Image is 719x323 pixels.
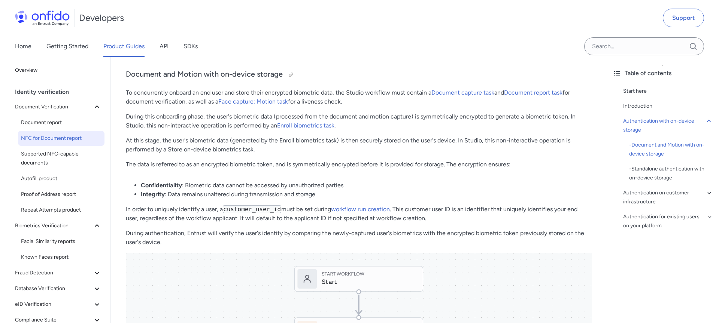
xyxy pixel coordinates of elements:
a: Introduction [623,102,713,111]
span: eID Verification [15,300,92,309]
li: : Biometric data cannot be accessed by unauthorized parties [141,181,592,190]
a: Proof of Address report [18,187,104,202]
p: In order to uniquely identify a user, a must be set during . This customer user ID is an identifi... [126,205,592,223]
span: Document Verification [15,102,92,111]
span: Database Verification [15,284,92,293]
div: Identity verification [15,84,107,99]
button: Fraud Detection [12,265,104,280]
p: During authentication, Entrust will verify the user's identity by comparing the newly-captured us... [126,229,592,247]
span: Facial Similarity reports [21,237,101,246]
p: To concurrently onboard an end user and store their encrypted biometric data, the Studio workflow... [126,88,592,106]
span: Document report [21,118,101,127]
a: Facial Similarity reports [18,234,104,249]
code: customer_user_id [223,205,281,213]
a: NFC for Document report [18,131,104,146]
img: Onfido Logo [15,10,70,25]
a: Support [663,9,704,27]
p: The data is referred to as an encrypted biometric token, and is symmetrically encrypted before it... [126,160,592,169]
button: Biometrics Verification [12,218,104,233]
span: NFC for Document report [21,134,101,143]
a: Home [15,36,31,57]
span: Autofill product [21,174,101,183]
a: workflow run creation [331,206,390,213]
a: Getting Started [46,36,88,57]
strong: Confidentiality [141,182,182,189]
a: Enroll biometrics task [277,122,334,129]
a: Document capture task [431,89,494,96]
a: Authentication for existing users on your platform [623,212,713,230]
span: Supported NFC-capable documents [21,150,101,167]
p: At this stage, the user's biometric data (generated by the Enroll biometrics task) is then secure... [126,136,592,154]
li: : Data remains unaltered during transmission and storage [141,190,592,199]
a: Repeat Attempts product [18,203,104,218]
a: Document report task [504,89,562,96]
a: Overview [12,63,104,78]
h3: Document and Motion with on-device storage [126,69,592,81]
a: Authentication with on-device storage [623,117,713,135]
a: -Document and Motion with on-device storage [629,141,713,159]
button: eID Verification [12,297,104,312]
button: Database Verification [12,281,104,296]
div: - Standalone authentication with on-device storage [629,164,713,182]
input: Onfido search input field [584,37,704,55]
a: Supported NFC-capable documents [18,147,104,170]
a: Start here [623,87,713,96]
span: Known Faces report [21,253,101,262]
a: SDKs [183,36,198,57]
a: -Standalone authentication with on-device storage [629,164,713,182]
span: Proof of Address report [21,190,101,199]
span: Repeat Attempts product [21,206,101,215]
a: Product Guides [103,36,145,57]
div: - Document and Motion with on-device storage [629,141,713,159]
div: Table of contents [613,69,713,78]
button: Document Verification [12,99,104,114]
a: Document report [18,115,104,130]
a: API [160,36,169,57]
h1: Developers [79,12,124,24]
span: Fraud Detection [15,268,92,277]
a: Known Faces report [18,250,104,265]
a: Authentication on customer infrastructure [623,188,713,206]
span: Biometrics Verification [15,221,92,230]
a: Autofill product [18,171,104,186]
span: Overview [15,66,101,75]
strong: Integrity [141,191,165,198]
p: During this onboarding phase, the user's biometric data (processed from the document and motion c... [126,112,592,130]
a: Face capture: Motion task [218,98,288,105]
